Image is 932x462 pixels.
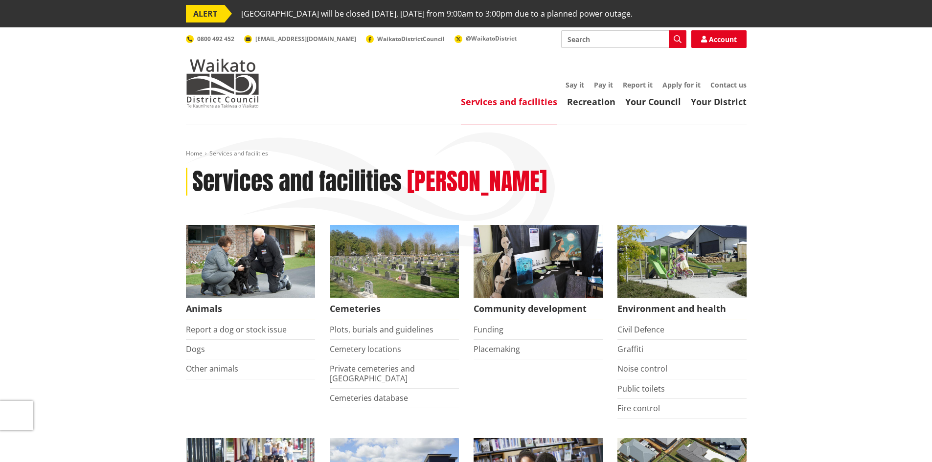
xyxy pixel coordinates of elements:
a: Funding [474,324,503,335]
a: Matariki Travelling Suitcase Art Exhibition Community development [474,225,603,320]
span: Animals [186,298,315,320]
h1: Services and facilities [192,168,402,196]
span: Environment and health [617,298,747,320]
a: Cemeteries database [330,393,408,403]
img: Animal Control [186,225,315,298]
a: Pay it [594,80,613,89]
a: Fire control [617,403,660,414]
a: Huntly Cemetery Cemeteries [330,225,459,320]
a: Private cemeteries and [GEOGRAPHIC_DATA] [330,363,415,383]
a: Other animals [186,363,238,374]
img: New housing in Pokeno [617,225,747,298]
span: Services and facilities [209,149,268,157]
a: Report a dog or stock issue [186,324,287,335]
img: Huntly Cemetery [330,225,459,298]
a: Waikato District Council Animal Control team Animals [186,225,315,320]
a: @WaikatoDistrict [455,34,517,43]
a: Placemaking [474,344,520,354]
img: Waikato District Council - Te Kaunihera aa Takiwaa o Waikato [186,59,259,108]
a: Plots, burials and guidelines [330,324,433,335]
span: [EMAIL_ADDRESS][DOMAIN_NAME] [255,35,356,43]
a: Account [691,30,747,48]
span: Community development [474,298,603,320]
a: Apply for it [662,80,701,89]
img: Matariki Travelling Suitcase Art Exhibition [474,225,603,298]
span: ALERT [186,5,225,22]
a: Your District [691,96,747,108]
input: Search input [561,30,686,48]
a: Cemetery locations [330,344,401,354]
a: Noise control [617,363,667,374]
a: Your Council [625,96,681,108]
a: Civil Defence [617,324,664,335]
a: Dogs [186,344,205,354]
span: Cemeteries [330,298,459,320]
span: [GEOGRAPHIC_DATA] will be closed [DATE], [DATE] from 9:00am to 3:00pm due to a planned power outage. [241,5,633,22]
a: [EMAIL_ADDRESS][DOMAIN_NAME] [244,35,356,43]
a: Services and facilities [461,96,557,108]
a: New housing in Pokeno Environment and health [617,225,747,320]
a: WaikatoDistrictCouncil [366,35,445,43]
a: Home [186,149,203,157]
h2: [PERSON_NAME] [407,168,547,196]
span: WaikatoDistrictCouncil [377,35,445,43]
span: @WaikatoDistrict [466,34,517,43]
nav: breadcrumb [186,150,747,158]
a: Public toilets [617,383,665,394]
a: Graffiti [617,344,643,354]
a: 0800 492 452 [186,35,234,43]
a: Say it [566,80,584,89]
a: Contact us [710,80,747,89]
a: Report it [623,80,653,89]
a: Recreation [567,96,615,108]
span: 0800 492 452 [197,35,234,43]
